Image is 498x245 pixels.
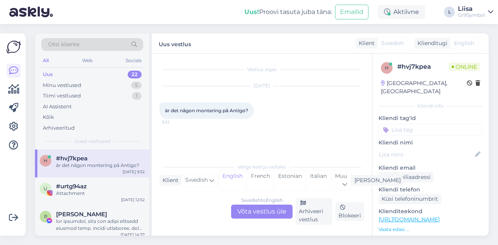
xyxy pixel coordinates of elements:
[335,202,364,221] div: Blokeeri
[56,162,145,169] div: är det någon montering på Antigo?
[247,170,274,190] div: French
[454,39,474,47] span: English
[458,6,485,12] div: Liisa
[43,113,54,121] div: Kõik
[244,8,259,16] b: Uus!
[128,71,142,78] div: 22
[379,207,482,215] p: Klienditeekond
[185,176,208,184] span: Swedish
[379,216,440,223] a: [URL][DOMAIN_NAME]
[43,103,72,111] div: AI Assistent
[379,226,482,233] p: Vaata edasi ...
[381,39,404,47] span: Swedish
[165,108,248,113] span: är det någon montering på Antigo?
[414,39,447,47] div: Klienditugi
[335,172,347,179] span: Muu
[131,82,142,89] div: 5
[296,198,332,225] div: Arhiveeri vestlus
[444,7,455,17] div: L
[306,170,331,190] div: Italian
[219,170,247,190] div: English
[379,164,482,172] p: Kliendi email
[379,124,482,136] input: Lisa tag
[41,56,50,66] div: All
[458,12,485,18] div: GrillSymbol
[335,5,368,19] button: Emailid
[123,169,145,175] div: [DATE] 9:32
[356,39,375,47] div: Klient
[160,66,364,73] div: Vestlus algas
[56,183,87,190] span: #urtg94az
[231,205,293,219] div: Võta vestlus üle
[43,82,81,89] div: Minu vestlused
[162,119,191,125] span: 9:32
[44,186,47,191] span: u
[124,56,143,66] div: Socials
[379,139,482,147] p: Kliendi nimi
[48,40,79,49] span: Otsi kliente
[159,38,191,49] label: Uus vestlus
[351,176,401,184] div: [PERSON_NAME]
[378,5,425,19] div: Aktiivne
[132,92,142,100] div: 1
[43,124,75,132] div: Arhiveeritud
[379,186,482,194] p: Kliendi telefon
[121,197,145,203] div: [DATE] 12:52
[385,65,389,71] span: h
[379,103,482,109] div: Kliendi info
[160,176,179,184] div: Klient
[6,40,21,54] img: Askly Logo
[397,62,449,71] div: # hvj7kpea
[56,218,145,232] div: lor ipsumdol, sita con adipi elitsedd eiusmod temp. incidi utlaboree, dol magnaa enima minim veni...
[381,79,467,96] div: [GEOGRAPHIC_DATA], [GEOGRAPHIC_DATA]
[43,92,81,100] div: Tiimi vestlused
[379,114,482,122] p: Kliendi tag'id
[458,6,493,18] a: LiisaGrillSymbol
[160,82,364,89] div: [DATE]
[43,71,53,78] div: Uus
[160,163,364,170] div: Valige keel ja vastake
[274,170,306,190] div: Estonian
[449,63,480,71] span: Online
[56,155,88,162] span: #hvj7kpea
[44,214,47,219] span: R
[44,158,47,163] span: h
[241,197,283,204] div: Swedish to English
[379,172,434,182] div: Küsi meiliaadressi
[379,150,473,159] input: Lisa nimi
[81,56,94,66] div: Web
[244,7,332,17] div: Proovi tasuta juba täna:
[56,211,107,218] span: Robert Szulc
[74,138,110,145] span: Uued vestlused
[379,194,441,204] div: Küsi telefoninumbrit
[121,232,145,238] div: [DATE] 14:37
[56,190,145,197] div: Attachment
